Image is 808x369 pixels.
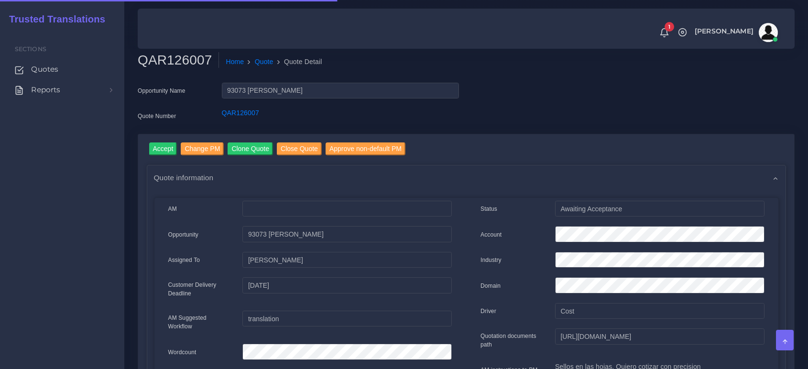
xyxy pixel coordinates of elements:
[255,57,273,67] a: Quote
[31,85,60,95] span: Reports
[326,142,405,155] input: Approve non-default PM
[168,205,177,213] label: AM
[7,59,117,79] a: Quotes
[168,314,229,331] label: AM Suggested Workflow
[2,13,105,25] h2: Trusted Translations
[31,64,58,75] span: Quotes
[480,256,502,264] label: Industry
[138,52,219,68] h2: QAR126007
[138,87,186,95] label: Opportunity Name
[138,112,176,120] label: Quote Number
[480,230,502,239] label: Account
[168,230,199,239] label: Opportunity
[2,11,105,27] a: Trusted Translations
[695,28,753,34] span: [PERSON_NAME]
[15,45,46,53] span: Sections
[154,172,214,183] span: Quote information
[149,142,177,155] input: Accept
[147,165,786,190] div: Quote information
[480,332,541,349] label: Quotation documents path
[168,256,200,264] label: Assigned To
[480,307,496,315] label: Driver
[222,109,259,117] a: QAR126007
[7,80,117,100] a: Reports
[228,142,273,155] input: Clone Quote
[480,205,497,213] label: Status
[168,348,197,357] label: Wordcount
[242,252,452,268] input: pm
[277,142,322,155] input: Close Quote
[759,23,778,42] img: avatar
[181,142,224,155] input: Change PM
[168,281,229,298] label: Customer Delivery Deadline
[226,57,244,67] a: Home
[665,22,674,32] span: 1
[690,23,781,42] a: [PERSON_NAME]avatar
[480,282,501,290] label: Domain
[273,57,322,67] li: Quote Detail
[656,27,673,38] a: 1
